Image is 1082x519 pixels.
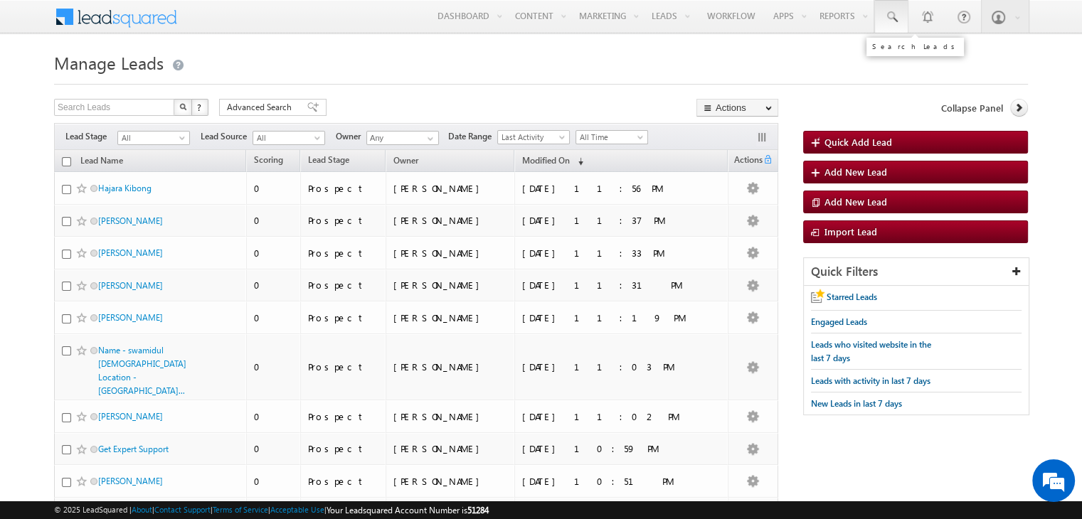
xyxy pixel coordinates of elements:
span: (sorted descending) [572,156,583,167]
div: Prospect [308,214,379,227]
a: Last Activity [497,130,570,144]
div: 0 [254,247,294,259]
span: Your Leadsquared Account Number is [327,505,489,515]
a: Name - swamidul [DEMOGRAPHIC_DATA] Location -[GEOGRAPHIC_DATA]... [98,345,186,396]
div: [PERSON_NAME] [393,182,509,195]
div: 0 [254,182,294,195]
span: All [118,132,186,144]
input: Check all records [62,157,71,166]
a: About [132,505,152,514]
div: Prospect [308,410,379,423]
span: Manage Leads [54,51,164,74]
div: [PERSON_NAME] [393,247,509,259]
a: [PERSON_NAME] [98,280,163,291]
div: 0 [254,360,294,373]
button: Actions [696,99,778,117]
div: [DATE] 11:37 PM [522,214,718,227]
div: [DATE] 11:03 PM [522,360,718,373]
span: Leads who visited website in the last 7 days [811,339,931,363]
a: All Time [576,130,648,144]
span: ? [197,101,203,113]
span: All [253,132,321,144]
span: Collapse Panel [941,102,1003,114]
a: Acceptable Use [270,505,324,514]
a: Get Expert Support [98,444,169,454]
div: 0 [254,279,294,291]
div: [DATE] 10:51 PM [522,475,718,488]
span: Lead Stage [308,154,349,165]
div: [PERSON_NAME] [393,360,509,373]
span: Lead Source [201,130,253,143]
a: [PERSON_NAME] [98,247,163,258]
div: [PERSON_NAME] [393,475,509,488]
div: [PERSON_NAME] [393,442,509,455]
div: [DATE] 11:56 PM [522,182,718,195]
button: ? [191,99,208,116]
span: Lead Stage [65,130,117,143]
div: 0 [254,410,294,423]
div: [PERSON_NAME] [393,410,509,423]
div: Prospect [308,247,379,259]
a: Terms of Service [213,505,268,514]
span: Add New Lead [824,166,887,178]
a: Lead Name [73,153,130,171]
span: Scoring [254,154,283,165]
span: Add New Lead [824,196,887,208]
span: Modified On [522,155,570,166]
div: [DATE] 11:02 PM [522,410,718,423]
a: All [253,131,325,145]
span: All Time [576,131,644,144]
a: Lead Stage [301,152,356,171]
span: Date Range [448,130,497,143]
span: Last Activity [498,131,566,144]
a: Contact Support [154,505,211,514]
span: Advanced Search [227,101,296,114]
a: Scoring [247,152,290,171]
div: 0 [254,442,294,455]
div: 0 [254,214,294,227]
div: Prospect [308,279,379,291]
span: © 2025 LeadSquared | | | | | [54,503,489,517]
a: [PERSON_NAME] [98,476,163,486]
span: New Leads in last 7 days [811,398,902,409]
span: Engaged Leads [811,316,867,327]
div: Search Leads [872,42,958,50]
div: Prospect [308,182,379,195]
div: Prospect [308,311,379,324]
span: Owner [336,130,366,143]
a: Modified On (sorted descending) [515,152,590,171]
div: [DATE] 11:31 PM [522,279,718,291]
div: [PERSON_NAME] [393,214,509,227]
div: [DATE] 10:59 PM [522,442,718,455]
div: [PERSON_NAME] [393,311,509,324]
div: [DATE] 11:19 PM [522,311,718,324]
div: 0 [254,475,294,488]
span: 51284 [467,505,489,515]
div: [DATE] 11:33 PM [522,247,718,259]
a: Hajara Kibong [98,183,152,193]
div: Prospect [308,475,379,488]
a: [PERSON_NAME] [98,312,163,323]
span: Import Lead [824,225,877,237]
div: 0 [254,311,294,324]
span: Owner [393,155,418,166]
a: Show All Items [420,132,437,146]
a: [PERSON_NAME] [98,215,163,226]
input: Type to Search [366,131,439,145]
div: [PERSON_NAME] [393,279,509,291]
div: Quick Filters [804,258,1029,286]
div: Prospect [308,360,379,373]
span: Quick Add Lead [824,136,892,148]
span: Starred Leads [827,291,877,302]
div: Prospect [308,442,379,455]
span: Actions [728,152,763,171]
a: [PERSON_NAME] [98,411,163,422]
span: Leads with activity in last 7 days [811,375,930,386]
a: All [117,131,190,145]
img: Search [179,103,186,110]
